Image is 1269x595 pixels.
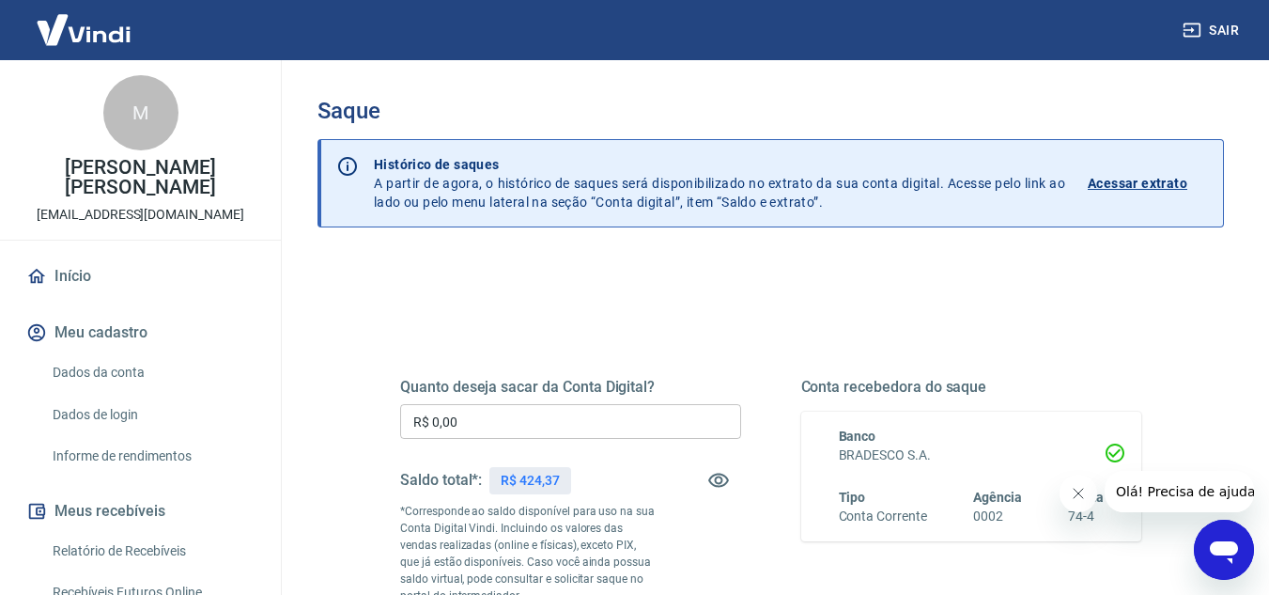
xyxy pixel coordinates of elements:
[801,378,1142,397] h5: Conta recebedora do saque
[374,155,1065,211] p: A partir de agora, o histórico de saques será disponibilizado no extrato da sua conta digital. Ac...
[839,429,876,444] span: Banco
[973,490,1022,505] span: Agência
[45,532,258,571] a: Relatório de Recebíveis
[1179,13,1246,48] button: Sair
[1194,520,1254,580] iframe: Botão para abrir a janela de mensagens
[839,446,1105,465] h6: BRADESCO S.A.
[1105,471,1254,512] iframe: Mensagem da empresa
[1088,174,1187,193] p: Acessar extrato
[103,75,178,150] div: M
[11,13,158,28] span: Olá! Precisa de ajuda?
[23,312,258,353] button: Meu cadastro
[501,471,560,491] p: R$ 424,37
[317,98,1224,124] h3: Saque
[23,491,258,532] button: Meus recebíveis
[1068,507,1104,526] h6: 74-4
[400,471,482,490] h5: Saldo total*:
[23,256,258,297] a: Início
[374,155,1065,174] p: Histórico de saques
[23,1,145,58] img: Vindi
[839,490,866,505] span: Tipo
[1088,155,1208,211] a: Acessar extrato
[400,378,741,397] h5: Quanto deseja sacar da Conta Digital?
[45,396,258,434] a: Dados de login
[15,158,266,197] p: [PERSON_NAME] [PERSON_NAME]
[1060,475,1097,512] iframe: Fechar mensagem
[973,507,1022,526] h6: 0002
[839,507,927,526] h6: Conta Corrente
[45,353,258,392] a: Dados da conta
[37,205,244,225] p: [EMAIL_ADDRESS][DOMAIN_NAME]
[45,437,258,476] a: Informe de rendimentos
